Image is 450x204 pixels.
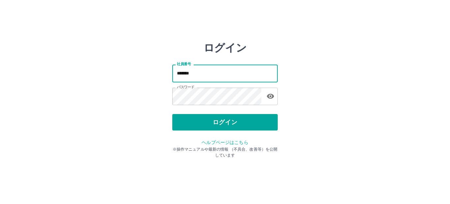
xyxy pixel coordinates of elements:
button: ログイン [172,114,278,131]
a: ヘルプページはこちら [202,140,248,145]
label: 社員番号 [177,62,191,67]
label: パスワード [177,85,194,90]
p: ※操作マニュアルや最新の情報 （不具合、改善等）を公開しています [172,146,278,158]
h2: ログイン [204,42,247,54]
